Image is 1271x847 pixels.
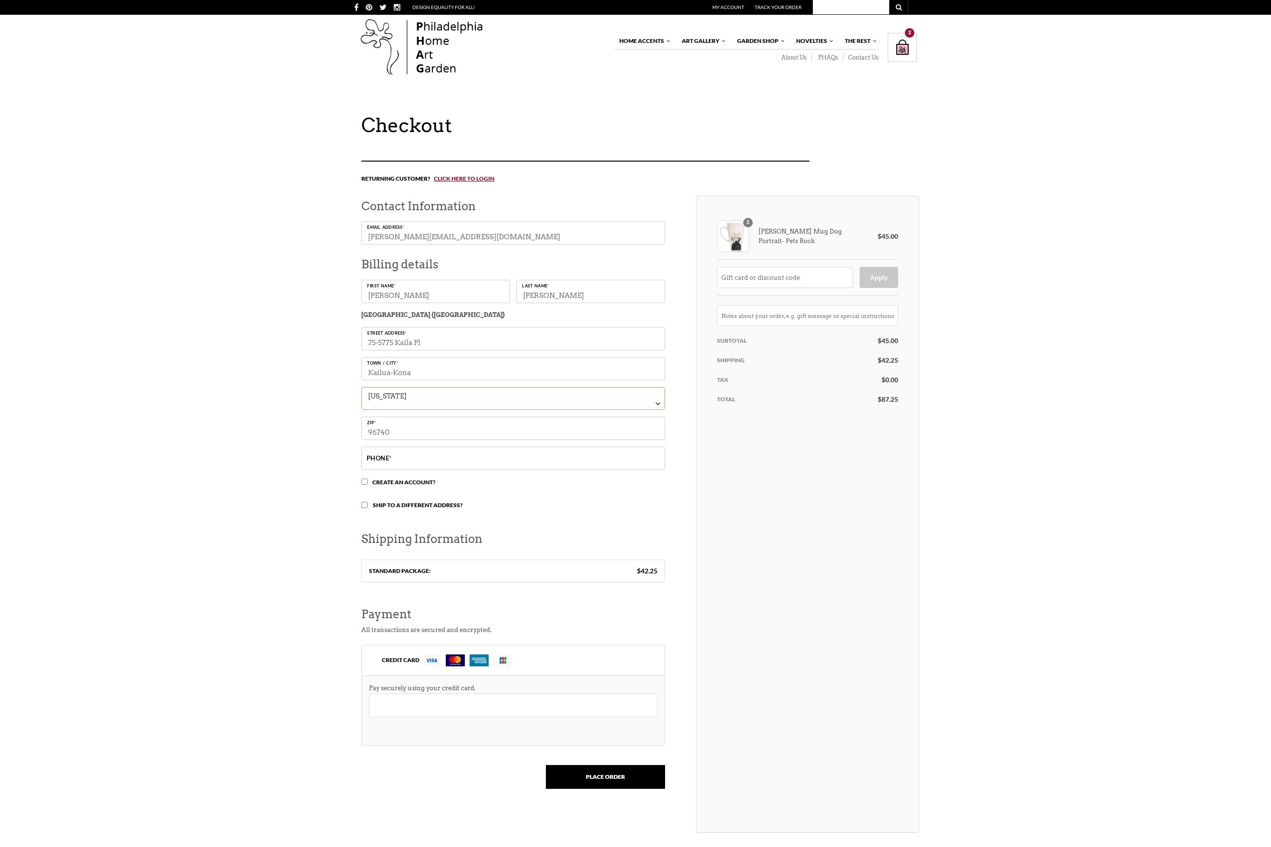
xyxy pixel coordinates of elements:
span: $ [637,567,641,575]
button: Apply [860,267,898,288]
a: Garden Shop [732,33,786,49]
img: visa [422,654,441,666]
th: Subtotal [717,331,878,350]
span: $ [881,376,885,384]
span: $ [878,337,881,345]
p: Pay securely using your credit card. [369,683,657,694]
h3: Billing details [361,254,665,275]
span: State [361,387,665,410]
span: Create an account? [372,479,435,486]
a: The Rest [840,33,878,49]
span: $ [878,232,881,240]
a: Track Your Order [755,4,801,10]
input: Ship to a different address? [361,502,368,508]
img: mastercard [446,654,465,666]
h3: Shipping Information [361,529,665,549]
a: Novelties [791,33,834,49]
a: Home Accents [615,33,671,49]
div: [PERSON_NAME] Mug Dog Portrait- Pets Rock [717,220,850,252]
strong: [GEOGRAPHIC_DATA] ([GEOGRAPHIC_DATA]) [361,311,505,318]
a: About Us [775,54,812,61]
span: $ [878,395,881,403]
p: All transactions are secured and encrypted. [361,625,665,635]
bdi: 42.25 [637,567,657,575]
span: Ship to a different address? [373,501,462,509]
bdi: 42.25 [878,356,898,364]
label: Standard Package: [369,567,657,575]
img: amex [470,654,489,666]
iframe: Secure Credit Card Form [369,694,657,717]
h3: Contact Information [361,196,665,216]
input: Notes about your order, e.g. gift message or special instructions [717,305,898,326]
div: 2 [743,218,753,227]
bdi: 45.00 [878,337,898,345]
h1: Checkout [361,114,919,137]
div: 2 [905,28,914,38]
bdi: 87.25 [878,395,898,403]
input: Create an account? [361,479,368,485]
th: Total [717,389,878,409]
a: Contact Us [843,54,879,61]
a: Click here to login [430,175,494,182]
label: CREDIT CARD [362,645,665,675]
span: $ [878,356,881,364]
img: jcb [493,654,512,666]
input: Gift card or discount code [717,267,853,288]
a: PHAQs [812,54,843,61]
div: Returning customer? [361,161,810,196]
th: Tax [717,370,878,389]
a: Art Gallery [677,33,727,49]
a: My Account [712,4,744,10]
bdi: 0.00 [881,376,898,384]
h3: Payment [361,604,665,624]
th: Shipping [717,350,878,370]
span: Hawaii [362,388,665,403]
input: Place order [546,765,665,789]
bdi: 45.00 [878,232,898,240]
